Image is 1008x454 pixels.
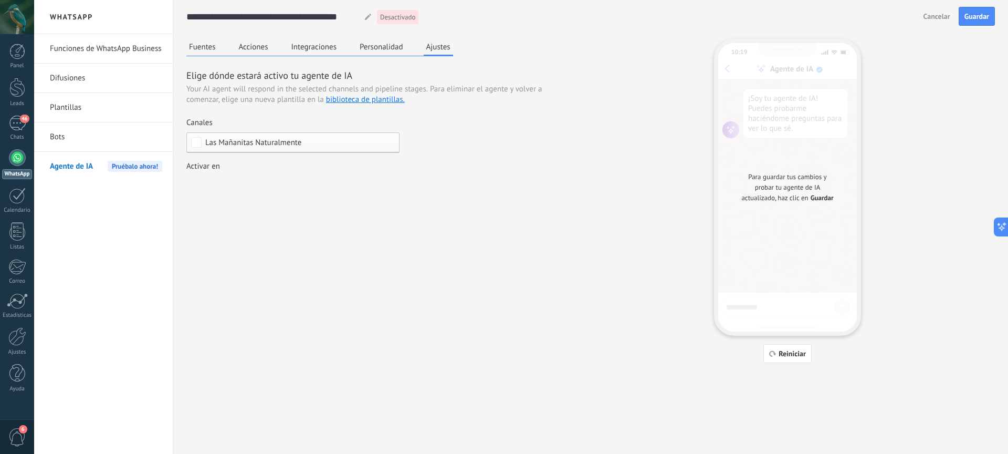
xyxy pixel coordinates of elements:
[964,13,989,20] span: Guardar
[186,118,213,128] span: Canales
[357,39,406,55] button: Personalidad
[50,64,162,93] a: Difusiones
[424,39,453,56] button: Ajustes
[2,100,33,107] div: Leads
[2,278,33,285] div: Correo
[50,34,162,64] a: Funciones de WhatsApp Business
[50,122,162,152] a: Bots
[186,39,218,55] button: Fuentes
[741,172,826,202] span: Para guardar tus cambios y probar tu agente de IA actualizado, haz clic en
[2,386,33,393] div: Ayuda
[50,152,162,181] a: Agente de IAPruébalo ahora!
[2,244,33,251] div: Listas
[2,207,33,214] div: Calendario
[919,8,955,24] button: Cancelar
[326,95,405,105] a: biblioteca de plantillas.
[2,312,33,319] div: Estadísticas
[34,152,173,181] li: Agente de IA
[50,152,93,181] span: Agente de IA
[763,344,812,363] button: Reiniciar
[2,169,32,179] div: WhatsApp
[380,12,415,23] span: Desactivado
[50,93,162,122] a: Plantillas
[20,115,29,123] span: 46
[959,7,995,26] button: Guardar
[108,161,162,172] span: Pruébalo ahora!
[811,193,834,203] span: Guardar
[2,134,33,141] div: Chats
[289,39,340,55] button: Integraciones
[34,122,173,152] li: Bots
[2,349,33,356] div: Ajustes
[236,39,271,55] button: Acciones
[186,69,567,82] h3: Elige dónde estará activo tu agente de IA
[923,13,950,20] span: Cancelar
[779,350,806,357] span: Reiniciar
[34,34,173,64] li: Funciones de WhatsApp Business
[186,84,428,95] span: Your AI agent will respond in the selected channels and pipeline stages.
[186,161,220,172] span: Activar en
[2,63,33,69] div: Panel
[34,64,173,93] li: Difusiones
[34,93,173,122] li: Plantillas
[205,139,301,147] span: Las Mañanitas Naturalmente
[19,425,27,434] span: 6
[186,84,542,105] span: Para eliminar el agente y volver a comenzar, elige una nueva plantilla en la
